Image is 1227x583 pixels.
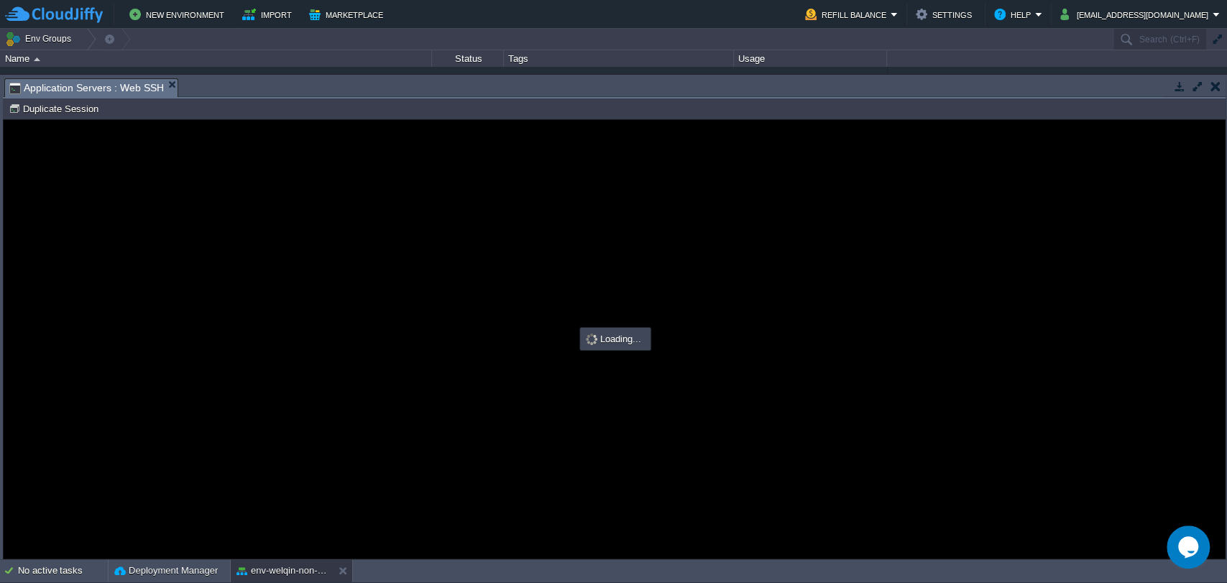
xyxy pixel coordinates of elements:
button: Help [994,6,1035,23]
div: 1 / 4 [757,67,775,106]
button: Import [242,6,296,23]
button: Settings [916,6,976,23]
button: Env Groups [5,29,76,49]
iframe: chat widget [1167,525,1213,569]
div: Running [432,67,504,106]
button: New Environment [129,6,229,23]
button: env-welqin-non-prod [236,564,327,578]
button: Marketplace [309,6,387,23]
img: AMDAwAAAACH5BAEAAAAALAAAAAABAAEAAAICRAEAOw== [1,67,12,106]
img: AMDAwAAAACH5BAEAAAAALAAAAAABAAEAAAICRAEAOw== [13,67,33,106]
img: CloudJiffy [5,6,103,24]
a: env-tenant-web [38,73,102,87]
img: AMDAwAAAACH5BAEAAAAALAAAAAABAAEAAAICRAEAOw== [34,58,40,61]
div: No active tasks [18,559,108,582]
div: Usage [735,50,886,67]
button: Duplicate Session [9,102,103,115]
div: Loading... [582,329,649,349]
div: 11% [807,67,854,106]
button: [EMAIL_ADDRESS][DOMAIN_NAME] [1060,6,1213,23]
button: Deployment Manager [114,564,218,578]
div: Status [433,50,503,67]
button: Refill Balance [805,6,891,23]
div: Tags [505,50,733,67]
div: Name [1,50,431,67]
span: Application Servers : Web SSH [9,79,164,97]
